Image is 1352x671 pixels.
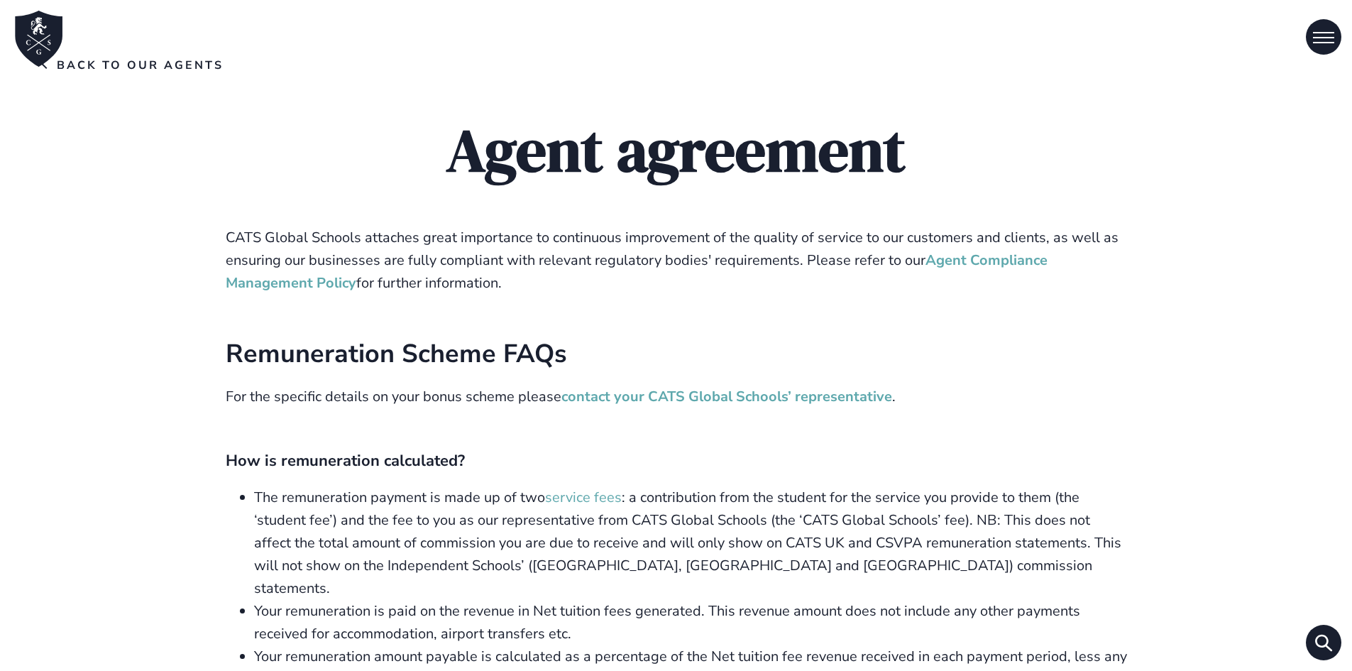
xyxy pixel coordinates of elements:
[1306,19,1341,55] button: Open Menu
[226,116,1127,184] h1: Agent agreement
[561,387,892,406] a: contact your CATS Global Schools’ representative
[254,486,1127,600] li: The remuneration payment is made up of two : a contribution from the student for the service you ...
[226,451,1127,472] h3: How is remuneration calculated?
[226,227,1127,295] p: CATS Global Schools attaches great importance to continuous improvement of the quality of service...
[226,337,1127,371] h2: Remuneration Scheme FAQs
[43,57,224,74] a: Back to Our Agents
[226,386,1127,408] p: For the specific details on your bonus scheme please .
[11,11,67,67] a: Home
[254,600,1127,645] li: Your remuneration is paid on the revenue in Net tuition fees generated. This revenue amount does ...
[545,488,622,507] a: service fees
